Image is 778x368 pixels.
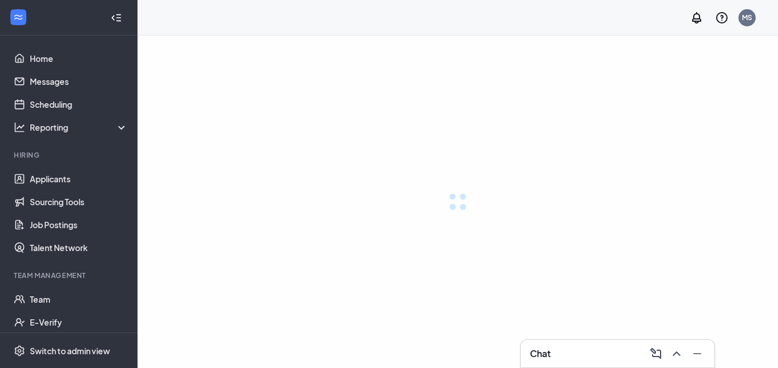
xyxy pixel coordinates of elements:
[30,213,128,236] a: Job Postings
[30,70,128,93] a: Messages
[14,150,125,160] div: Hiring
[30,190,128,213] a: Sourcing Tools
[715,11,729,25] svg: QuestionInfo
[530,347,551,360] h3: Chat
[14,271,125,280] div: Team Management
[690,347,704,361] svg: Minimize
[30,311,128,334] a: E-Verify
[646,344,664,363] button: ComposeMessage
[14,122,25,133] svg: Analysis
[666,344,685,363] button: ChevronUp
[14,345,25,357] svg: Settings
[111,12,122,24] svg: Collapse
[742,13,752,22] div: MS
[13,11,24,23] svg: WorkstreamLogo
[649,347,663,361] svg: ComposeMessage
[30,236,128,259] a: Talent Network
[687,344,705,363] button: Minimize
[690,11,704,25] svg: Notifications
[670,347,683,361] svg: ChevronUp
[30,288,128,311] a: Team
[30,167,128,190] a: Applicants
[30,47,128,70] a: Home
[30,122,128,133] div: Reporting
[30,345,110,357] div: Switch to admin view
[30,93,128,116] a: Scheduling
